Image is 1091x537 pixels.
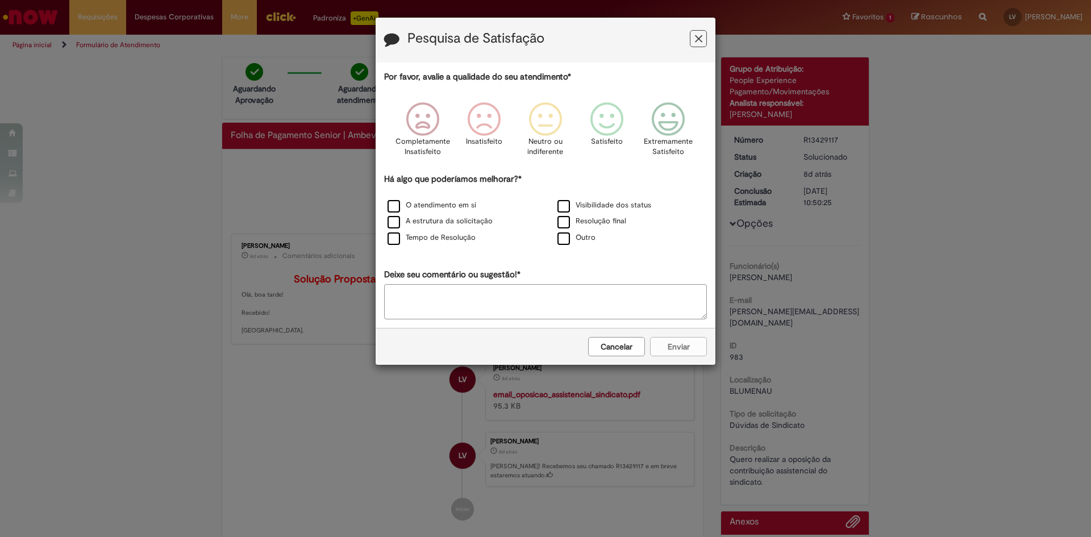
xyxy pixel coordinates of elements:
label: A estrutura da solicitação [388,216,493,227]
div: Satisfeito [578,94,636,172]
p: Neutro ou indiferente [525,136,566,157]
label: Pesquisa de Satisfação [407,31,544,46]
div: Insatisfeito [455,94,513,172]
p: Completamente Insatisfeito [395,136,450,157]
label: Deixe seu comentário ou sugestão!* [384,269,520,281]
label: Outro [557,232,596,243]
label: Por favor, avalie a qualidade do seu atendimento* [384,71,571,83]
label: Visibilidade dos status [557,200,651,211]
div: Neutro ou indiferente [517,94,574,172]
label: Tempo de Resolução [388,232,476,243]
div: Há algo que poderíamos melhorar?* [384,173,707,247]
button: Cancelar [588,337,645,356]
p: Insatisfeito [466,136,502,147]
div: Completamente Insatisfeito [393,94,451,172]
p: Extremamente Satisfeito [644,136,693,157]
label: Resolução final [557,216,626,227]
label: O atendimento em si [388,200,476,211]
p: Satisfeito [591,136,623,147]
div: Extremamente Satisfeito [639,94,697,172]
